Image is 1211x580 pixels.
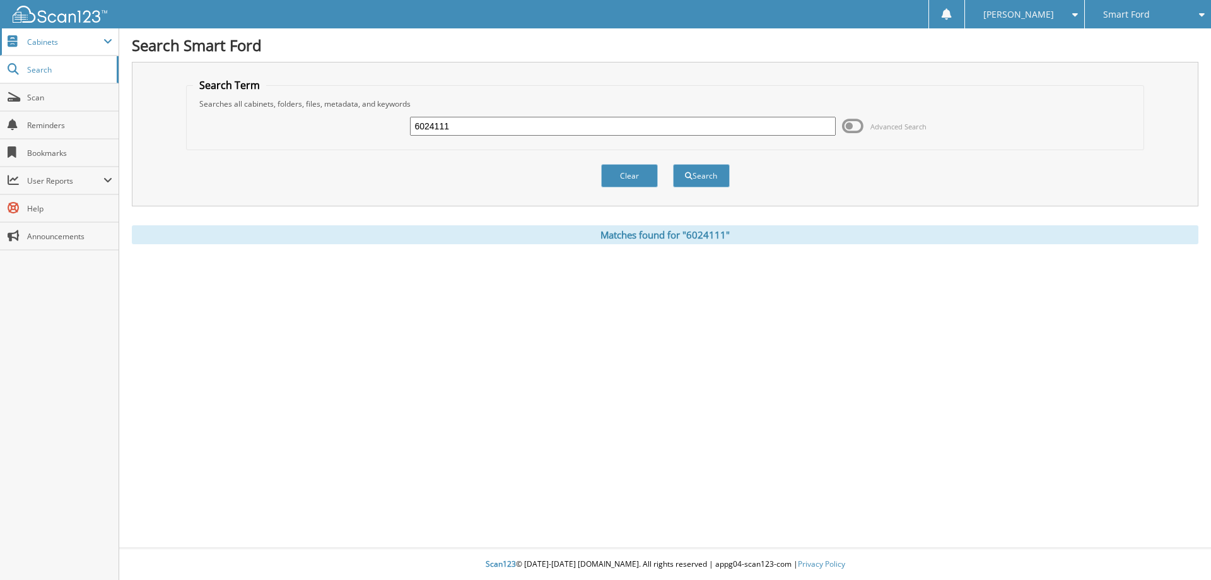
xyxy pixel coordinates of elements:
[27,120,112,131] span: Reminders
[13,6,107,23] img: scan123-logo-white.svg
[27,64,110,75] span: Search
[870,122,927,131] span: Advanced Search
[27,231,112,242] span: Announcements
[119,549,1211,580] div: © [DATE]-[DATE] [DOMAIN_NAME]. All rights reserved | appg04-scan123-com |
[1148,519,1211,580] iframe: Chat Widget
[601,164,658,187] button: Clear
[983,11,1054,18] span: [PERSON_NAME]
[27,175,103,186] span: User Reports
[132,225,1198,244] div: Matches found for "6024111"
[193,78,266,92] legend: Search Term
[27,37,103,47] span: Cabinets
[193,98,1138,109] div: Searches all cabinets, folders, files, metadata, and keywords
[486,559,516,569] span: Scan123
[132,35,1198,56] h1: Search Smart Ford
[1103,11,1150,18] span: Smart Ford
[673,164,730,187] button: Search
[27,92,112,103] span: Scan
[798,559,845,569] a: Privacy Policy
[27,203,112,214] span: Help
[27,148,112,158] span: Bookmarks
